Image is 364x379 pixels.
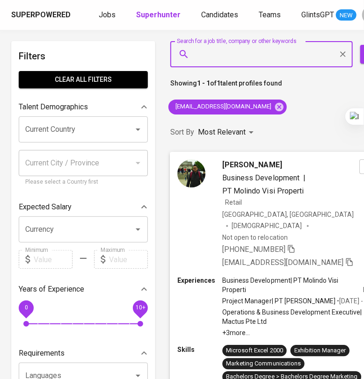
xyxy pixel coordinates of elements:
[168,100,287,114] div: [EMAIL_ADDRESS][DOMAIN_NAME]
[222,276,363,294] p: Business Development | PT Molindo Visi Properti
[19,98,148,116] div: Talent Demographics
[222,232,287,242] p: Not open to relocation
[131,223,145,236] button: Open
[301,9,357,21] a: GlintsGPT NEW
[222,186,304,195] span: PT Molindo Visi Properti
[19,284,84,295] p: Years of Experience
[136,10,181,19] b: Superhunter
[131,123,145,136] button: Open
[19,348,65,359] p: Requirements
[11,10,73,21] a: Superpowered
[177,276,222,285] p: Experiences
[222,159,282,171] span: [PERSON_NAME]
[24,305,28,311] span: 0
[177,345,222,354] p: Skills
[222,210,354,219] div: [GEOGRAPHIC_DATA], [GEOGRAPHIC_DATA]
[232,221,303,230] span: [DEMOGRAPHIC_DATA]
[294,346,346,355] div: Exhibition Manager
[170,127,194,138] p: Sort By
[109,250,148,269] input: Value
[336,48,349,61] button: Clear
[198,127,246,138] p: Most Relevant
[222,173,299,182] span: Business Development
[135,305,145,311] span: 10+
[25,178,141,187] p: Please select a Country first
[168,102,277,111] span: [EMAIL_ADDRESS][DOMAIN_NAME]
[19,198,148,216] div: Expected Salary
[11,10,71,21] div: Superpowered
[19,49,148,64] h6: Filters
[226,346,283,355] div: Microsoft Excel 2000
[226,359,300,368] div: Marketing Communications
[301,10,334,19] span: GlintsGPT
[19,71,148,88] button: Clear All filters
[198,124,257,141] div: Most Relevant
[34,250,73,269] input: Value
[336,11,357,20] span: NEW
[170,79,282,96] p: Showing of talent profiles found
[201,10,238,19] span: Candidates
[303,172,306,184] span: |
[217,79,220,87] b: 1
[136,9,182,21] a: Superhunter
[222,296,335,306] p: Project Manager | PT [PERSON_NAME]
[225,199,242,206] span: Retail
[201,9,240,21] a: Candidates
[222,244,285,253] span: [PHONE_NUMBER]
[197,79,210,87] b: 1 - 1
[259,9,283,21] a: Teams
[19,201,72,213] p: Expected Salary
[177,159,205,187] img: 1ccd41be7c27dcd2978414ade5e36215.jpg
[19,344,148,363] div: Requirements
[222,257,343,266] span: [EMAIL_ADDRESS][DOMAIN_NAME]
[19,280,148,299] div: Years of Experience
[99,9,117,21] a: Jobs
[19,101,88,113] p: Talent Demographics
[259,10,281,19] span: Teams
[99,10,116,19] span: Jobs
[26,74,140,86] span: Clear All filters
